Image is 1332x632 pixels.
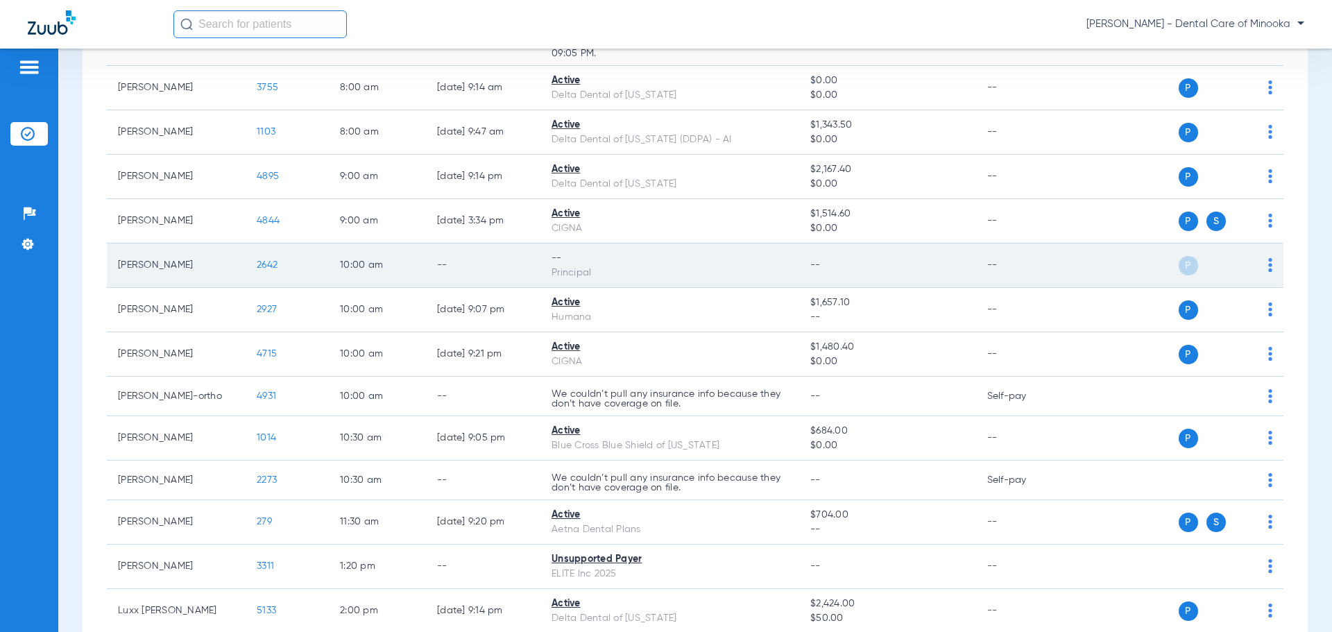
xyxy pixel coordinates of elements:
div: Delta Dental of [US_STATE] [552,611,788,626]
div: Unsupported Payer [552,552,788,567]
td: -- [976,500,1070,545]
span: 1103 [257,127,275,137]
img: group-dot-blue.svg [1268,604,1272,617]
img: group-dot-blue.svg [1268,80,1272,94]
td: -- [426,244,540,288]
td: [DATE] 9:47 AM [426,110,540,155]
span: $0.00 [810,177,964,191]
span: 2642 [257,260,277,270]
div: CIGNA [552,221,788,236]
div: Active [552,118,788,133]
span: P [1179,78,1198,98]
td: [PERSON_NAME] [107,110,246,155]
td: -- [976,155,1070,199]
span: $0.00 [810,438,964,453]
td: 8:00 AM [329,66,426,110]
div: Active [552,207,788,221]
span: 1014 [257,433,276,443]
span: -- [810,391,821,401]
td: [DATE] 9:14 AM [426,66,540,110]
span: P [1179,601,1198,621]
td: -- [426,545,540,589]
div: Delta Dental of [US_STATE] [552,177,788,191]
span: $684.00 [810,424,964,438]
td: 11:30 AM [329,500,426,545]
td: 10:00 AM [329,244,426,288]
td: [PERSON_NAME] [107,545,246,589]
td: [PERSON_NAME] [107,66,246,110]
div: Active [552,340,788,355]
span: -- [810,260,821,270]
td: -- [976,244,1070,288]
span: 2927 [257,305,277,314]
div: Aetna Dental Plans [552,522,788,537]
div: Active [552,508,788,522]
span: S [1206,212,1226,231]
span: $0.00 [810,88,964,103]
p: We couldn’t pull any insurance info because they don’t have coverage on file. [552,389,788,409]
td: Self-pay [976,461,1070,500]
td: 1:20 PM [329,545,426,589]
span: 4895 [257,171,279,181]
span: $2,167.40 [810,162,964,177]
span: $50.00 [810,611,964,626]
td: [PERSON_NAME] [107,332,246,377]
img: group-dot-blue.svg [1268,169,1272,183]
td: 10:30 AM [329,416,426,461]
span: 4844 [257,216,280,225]
span: P [1179,256,1198,275]
span: 3311 [257,561,274,571]
div: Principal [552,266,788,280]
span: 4715 [257,349,277,359]
td: [PERSON_NAME] [107,155,246,199]
td: 9:00 AM [329,199,426,244]
span: $1,343.50 [810,118,964,133]
td: [PERSON_NAME] [107,288,246,332]
span: $0.00 [810,133,964,147]
div: Active [552,597,788,611]
p: We couldn’t pull any insurance info because they don’t have coverage on file. [552,473,788,493]
span: P [1179,167,1198,187]
td: [DATE] 9:14 PM [426,155,540,199]
span: S [1206,513,1226,532]
img: Search Icon [180,18,193,31]
span: -- [810,561,821,571]
div: Active [552,74,788,88]
td: 10:00 AM [329,377,426,416]
span: -- [810,310,964,325]
span: $704.00 [810,508,964,522]
img: group-dot-blue.svg [1268,389,1272,403]
td: Self-pay [976,377,1070,416]
span: $0.00 [810,355,964,369]
img: group-dot-blue.svg [1268,347,1272,361]
span: $1,514.60 [810,207,964,221]
span: 5133 [257,606,276,615]
img: group-dot-blue.svg [1268,125,1272,139]
td: -- [426,461,540,500]
td: [DATE] 3:34 PM [426,199,540,244]
span: $1,657.10 [810,296,964,310]
div: Humana [552,310,788,325]
td: [PERSON_NAME] [107,416,246,461]
div: Delta Dental of [US_STATE] (DDPA) - AI [552,133,788,147]
td: -- [976,545,1070,589]
td: -- [976,288,1070,332]
div: Blue Cross Blue Shield of [US_STATE] [552,438,788,453]
td: -- [976,110,1070,155]
div: Active [552,162,788,177]
span: P [1179,300,1198,320]
img: group-dot-blue.svg [1268,258,1272,272]
td: 10:30 AM [329,461,426,500]
img: Zuub Logo [28,10,76,35]
span: -- [810,522,964,537]
span: 2273 [257,475,277,485]
div: Active [552,296,788,310]
img: group-dot-blue.svg [1268,515,1272,529]
span: 3755 [257,83,278,92]
span: P [1179,212,1198,231]
span: $1,480.40 [810,340,964,355]
img: group-dot-blue.svg [1268,431,1272,445]
td: 8:00 AM [329,110,426,155]
span: -- [810,475,821,485]
td: 10:00 AM [329,332,426,377]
